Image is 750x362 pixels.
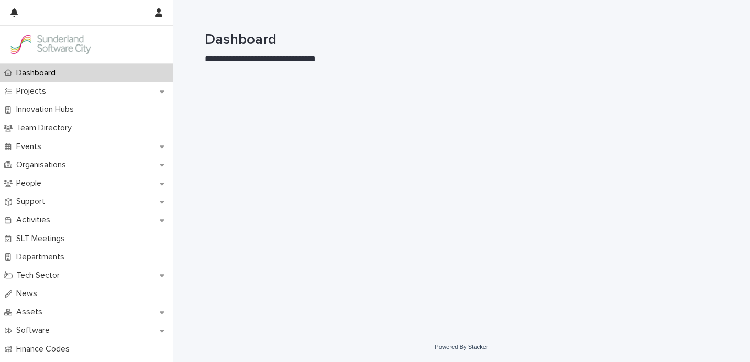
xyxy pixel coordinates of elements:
[12,289,46,299] p: News
[12,215,59,225] p: Activities
[12,344,78,354] p: Finance Codes
[8,34,92,55] img: Kay6KQejSz2FjblR6DWv
[12,123,80,133] p: Team Directory
[12,307,51,317] p: Assets
[205,31,718,49] h1: Dashboard
[12,105,82,115] p: Innovation Hubs
[12,197,53,207] p: Support
[12,178,50,188] p: People
[12,160,74,170] p: Organisations
[12,234,73,244] p: SLT Meetings
[12,325,58,335] p: Software
[12,86,54,96] p: Projects
[12,142,50,152] p: Events
[12,270,68,280] p: Tech Sector
[12,68,64,78] p: Dashboard
[12,252,73,262] p: Departments
[435,344,488,350] a: Powered By Stacker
